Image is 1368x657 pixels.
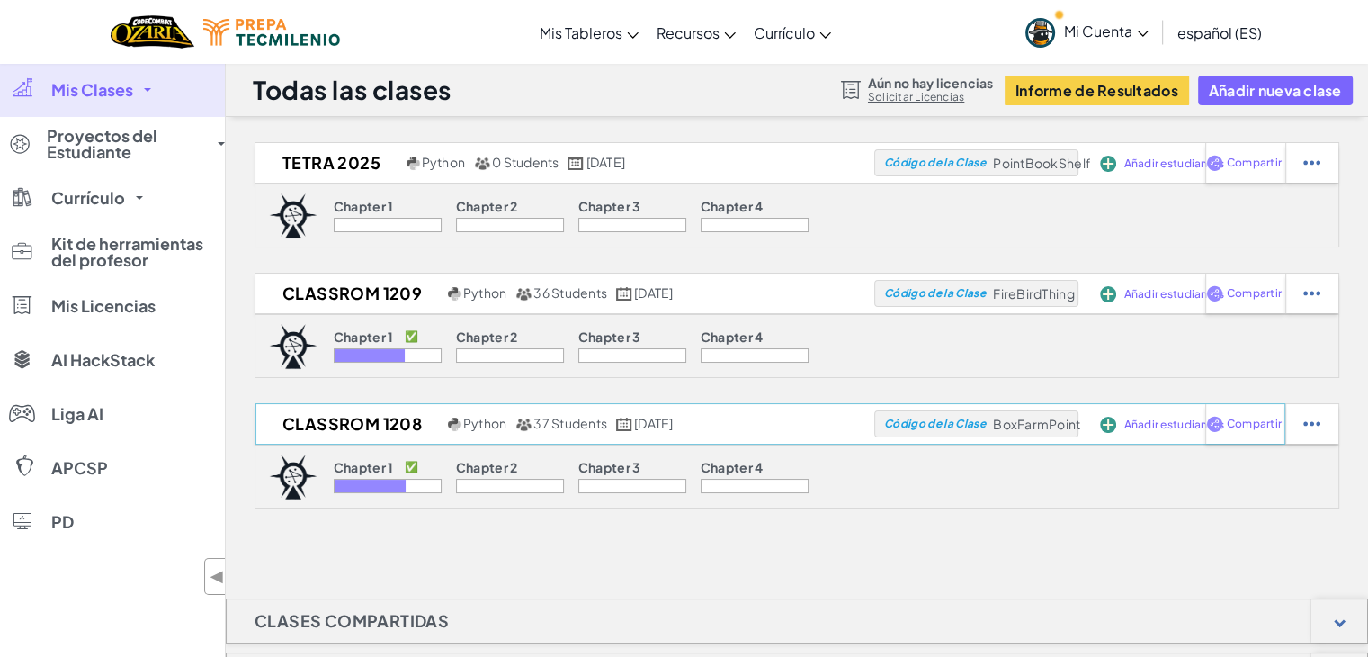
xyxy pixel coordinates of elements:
p: Chapter 4 [701,329,764,344]
p: Chapter 4 [701,199,764,213]
span: Añadir estudiantes [1123,289,1224,300]
span: BoxFarmPoint [993,416,1080,432]
span: [DATE] [634,415,673,431]
img: IconAddStudents.svg [1100,417,1116,433]
img: calendar.svg [616,418,632,431]
span: PointBookShelf [993,155,1091,171]
span: Añadir estudiantes [1123,158,1224,169]
p: Chapter 3 [578,460,641,474]
a: Currículo [745,8,840,57]
span: ◀ [210,563,225,589]
img: avatar [1025,18,1055,48]
img: Tecmilenio logo [203,19,340,46]
span: 36 Students [533,284,607,301]
img: IconShare_Purple.svg [1206,416,1223,432]
span: Mis Tableros [540,23,622,42]
span: Recursos [657,23,720,42]
img: logo [269,193,317,238]
img: IconAddStudents.svg [1100,156,1116,172]
img: IconShare_Purple.svg [1206,155,1223,171]
span: español (ES) [1177,23,1262,42]
a: TETRA 2025 Python 0 Students [DATE] [255,149,874,176]
img: IconStudentEllipsis.svg [1303,155,1320,171]
h2: TETRA 2025 [255,149,402,176]
img: IconStudentEllipsis.svg [1303,285,1320,301]
span: Python [463,284,506,301]
img: IconAddStudents.svg [1100,286,1116,302]
h1: Clases Compartidas [227,598,477,643]
a: Classrom 1209 Python 36 Students [DATE] [255,280,874,307]
img: MultipleUsers.png [474,157,490,170]
img: Home [111,13,194,50]
span: AI HackStack [51,352,155,368]
span: Compartir [1227,157,1282,168]
span: Compartir [1227,288,1282,299]
h2: Classrom 1209 [255,280,443,307]
img: logo [269,324,317,369]
p: ✅ [405,329,418,344]
span: Añadir estudiantes [1123,419,1224,430]
a: español (ES) [1168,8,1271,57]
img: python.png [448,418,461,431]
img: calendar.svg [568,157,584,170]
p: Chapter 3 [578,329,641,344]
span: Código de la Clase [884,418,986,429]
p: Chapter 1 [334,199,394,213]
img: calendar.svg [616,287,632,301]
h1: Todas las clases [253,73,452,107]
img: MultipleUsers.png [515,287,532,301]
p: Chapter 3 [578,199,641,213]
span: 37 Students [533,415,607,431]
span: Aún no hay licencias [868,76,994,90]
span: Kit de herramientas del profesor [51,236,213,268]
p: Chapter 2 [456,329,518,344]
span: [DATE] [634,284,673,301]
img: logo [269,454,317,499]
img: python.png [448,287,461,301]
p: Chapter 1 [334,460,394,474]
span: Compartir [1227,418,1282,429]
span: Código de la Clase [884,157,986,168]
a: classrom 1208 Python 37 Students [DATE] [255,410,874,437]
a: Mi Cuenta [1016,4,1158,60]
span: Python [422,154,465,170]
p: ✅ [405,460,418,474]
img: MultipleUsers.png [515,418,532,431]
span: Proyectos del Estudiante [47,128,207,160]
span: [DATE] [586,154,625,170]
button: Informe de Resultados [1005,76,1189,105]
img: IconShare_Purple.svg [1206,285,1223,301]
p: Chapter 2 [456,199,518,213]
a: Ozaria by CodeCombat logo [111,13,194,50]
span: Liga AI [51,406,103,422]
span: Currículo [51,190,125,206]
span: Mis Licencias [51,298,156,314]
span: Mis Clases [51,82,133,98]
p: Chapter 2 [456,460,518,474]
span: FireBirdThing [993,285,1074,301]
h2: classrom 1208 [255,410,443,437]
button: Añadir nueva clase [1198,76,1353,105]
p: Chapter 4 [701,460,764,474]
span: Python [463,415,506,431]
span: Mi Cuenta [1064,22,1149,40]
img: python.png [407,157,420,170]
span: Código de la Clase [884,288,986,299]
a: Recursos [648,8,745,57]
span: Currículo [754,23,815,42]
img: IconStudentEllipsis.svg [1303,416,1320,432]
a: Solicitar Licencias [868,90,994,104]
a: Mis Tableros [531,8,648,57]
p: Chapter 1 [334,329,394,344]
span: 0 Students [492,154,559,170]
